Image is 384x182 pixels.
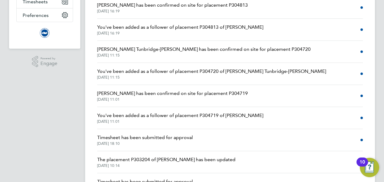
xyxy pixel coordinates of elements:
[360,158,379,177] button: Open Resource Center, 10 new notifications
[32,56,58,67] a: Powered byEngage
[97,90,248,97] span: [PERSON_NAME] has been confirmed on site for placement P304719
[97,163,235,168] span: [DATE] 10:14
[40,28,50,38] img: brightonandhovealbion-logo-retina.png
[97,134,193,146] a: Timesheet has been submitted for approval[DATE] 18:10
[97,156,235,168] a: The placement P303204 of [PERSON_NAME] has been updated[DATE] 10:14
[97,141,193,146] span: [DATE] 18:10
[97,31,263,36] span: [DATE] 16:19
[97,2,248,9] span: [PERSON_NAME] has been confirmed on site for placement P304813
[97,90,248,102] a: [PERSON_NAME] has been confirmed on site for placement P304719[DATE] 11:01
[40,61,57,66] span: Engage
[97,112,263,124] a: You've been added as a follower of placement P304719 of [PERSON_NAME][DATE] 11:01
[97,75,326,80] span: [DATE] 11:15
[97,156,235,163] span: The placement P303204 of [PERSON_NAME] has been updated
[97,46,311,53] span: [PERSON_NAME] Tunbridge-[PERSON_NAME] has been confirmed on site for placement P304720
[97,53,311,58] span: [DATE] 11:15
[97,68,326,80] a: You've been added as a follower of placement P304720 of [PERSON_NAME] Tunbridge-[PERSON_NAME][DAT...
[40,56,57,61] span: Powered by
[97,24,263,36] a: You've been added as a follower of placement P304813 of [PERSON_NAME][DATE] 16:19
[97,119,263,124] span: [DATE] 11:01
[97,2,248,14] a: [PERSON_NAME] has been confirmed on site for placement P304813[DATE] 16:19
[97,134,193,141] span: Timesheet has been submitted for approval
[97,46,311,58] a: [PERSON_NAME] Tunbridge-[PERSON_NAME] has been confirmed on site for placement P304720[DATE] 11:15
[97,24,263,31] span: You've been added as a follower of placement P304813 of [PERSON_NAME]
[360,162,365,170] div: 10
[97,112,263,119] span: You've been added as a follower of placement P304719 of [PERSON_NAME]
[23,12,49,18] span: Preferences
[97,97,248,102] span: [DATE] 11:01
[16,28,73,38] a: Go to home page
[97,9,248,14] span: [DATE] 16:19
[17,8,73,22] button: Preferences
[97,68,326,75] span: You've been added as a follower of placement P304720 of [PERSON_NAME] Tunbridge-[PERSON_NAME]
